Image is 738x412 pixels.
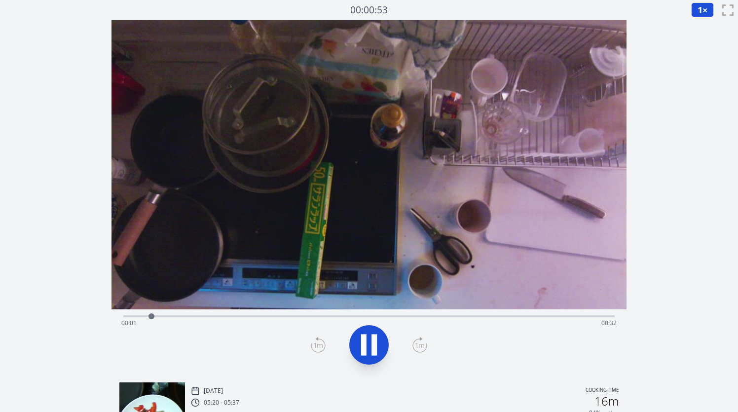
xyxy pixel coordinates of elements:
[586,386,619,395] p: Cooking time
[601,319,617,327] span: 00:32
[594,395,619,407] h2: 16m
[121,319,137,327] span: 00:01
[691,2,714,17] button: 1×
[698,4,702,16] span: 1
[204,387,223,395] p: [DATE]
[204,399,239,407] p: 05:20 - 05:37
[350,3,388,17] a: 00:00:53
